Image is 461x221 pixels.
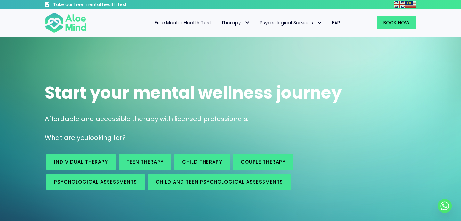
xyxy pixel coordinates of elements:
[383,19,410,26] span: Book Now
[394,1,405,8] img: en
[221,19,250,26] span: Therapy
[126,159,164,165] span: Teen Therapy
[241,159,286,165] span: Couple therapy
[327,16,345,29] a: EAP
[46,154,116,170] a: Individual therapy
[405,1,416,8] img: ms
[156,178,283,185] span: Child and Teen Psychological assessments
[216,16,255,29] a: TherapyTherapy: submenu
[148,174,291,190] a: Child and Teen Psychological assessments
[46,174,145,190] a: Psychological assessments
[233,154,293,170] a: Couple therapy
[45,2,161,9] a: Take our free mental health test
[260,19,322,26] span: Psychological Services
[255,16,327,29] a: Psychological ServicesPsychological Services: submenu
[174,154,230,170] a: Child Therapy
[438,199,452,213] a: Whatsapp
[95,16,345,29] nav: Menu
[315,18,324,28] span: Psychological Services: submenu
[332,19,340,26] span: EAP
[45,114,416,124] p: Affordable and accessible therapy with licensed professionals.
[45,133,88,142] span: What are you
[394,1,405,8] a: English
[53,2,161,8] h3: Take our free mental health test
[119,154,171,170] a: Teen Therapy
[88,133,126,142] span: looking for?
[54,159,108,165] span: Individual therapy
[182,159,222,165] span: Child Therapy
[377,16,416,29] a: Book Now
[45,12,86,33] img: Aloe mind Logo
[405,1,416,8] a: Malay
[150,16,216,29] a: Free Mental Health Test
[242,18,252,28] span: Therapy: submenu
[45,81,342,104] span: Start your mental wellness journey
[155,19,212,26] span: Free Mental Health Test
[54,178,137,185] span: Psychological assessments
